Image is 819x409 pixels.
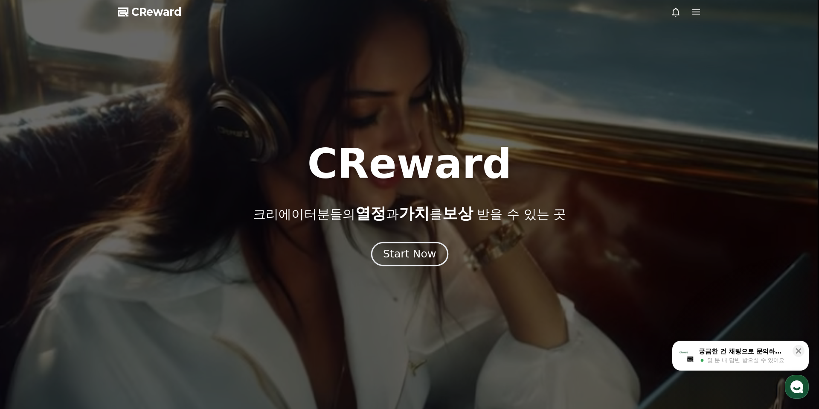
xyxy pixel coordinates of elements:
[27,283,32,290] span: 홈
[253,205,566,222] p: 크리에이터분들의 과 를 받을 수 있는 곳
[56,271,110,292] a: 대화
[355,204,386,222] span: 열정
[373,251,447,259] a: Start Now
[399,204,430,222] span: 가치
[307,143,511,184] h1: CReward
[3,271,56,292] a: 홈
[110,271,164,292] a: 설정
[383,247,436,261] div: Start Now
[131,5,182,19] span: CReward
[442,204,473,222] span: 보상
[118,5,182,19] a: CReward
[132,283,142,290] span: 설정
[78,284,88,291] span: 대화
[371,242,448,266] button: Start Now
